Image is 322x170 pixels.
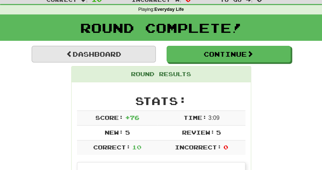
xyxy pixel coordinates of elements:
[223,144,228,151] span: 0
[125,129,130,136] span: 5
[77,95,245,107] h2: Stats:
[72,66,251,82] div: Round Results
[125,114,139,121] span: + 76
[93,144,130,151] span: Correct:
[95,114,123,121] span: Score:
[216,129,221,136] span: 5
[183,114,207,121] span: Time:
[154,7,184,12] strong: Everyday Life
[182,129,214,136] span: Review:
[132,144,141,151] span: 10
[32,46,156,62] a: Dashboard
[167,46,291,62] button: Continue
[3,21,319,35] h1: Round Complete!
[105,129,123,136] span: New:
[175,144,222,151] span: Incorrect:
[208,115,219,121] span: 3 : 0 9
